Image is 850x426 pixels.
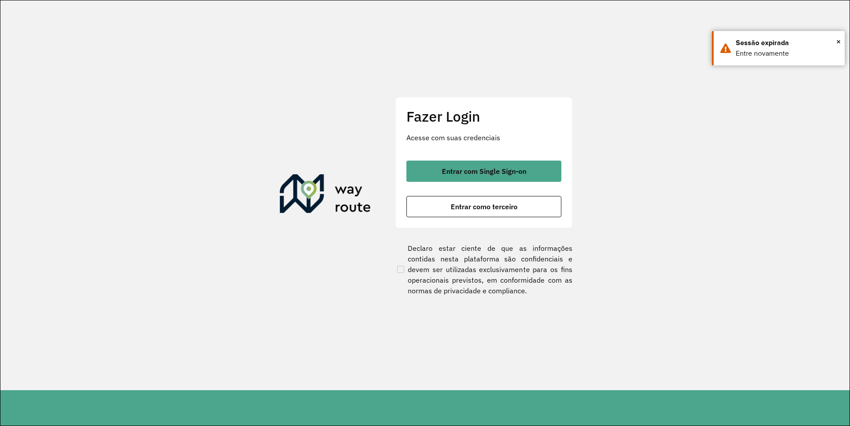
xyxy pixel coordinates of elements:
[395,243,572,296] label: Declaro estar ciente de que as informações contidas nesta plataforma são confidenciais e devem se...
[736,38,838,48] div: Sessão expirada
[406,196,561,217] button: button
[836,35,841,48] span: ×
[451,203,518,210] span: Entrar como terceiro
[736,48,838,59] div: Entre novamente
[280,174,371,217] img: Roteirizador AmbevTech
[406,161,561,182] button: button
[406,132,561,143] p: Acesse com suas credenciais
[442,168,526,175] span: Entrar com Single Sign-on
[406,108,561,125] h2: Fazer Login
[836,35,841,48] button: Close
